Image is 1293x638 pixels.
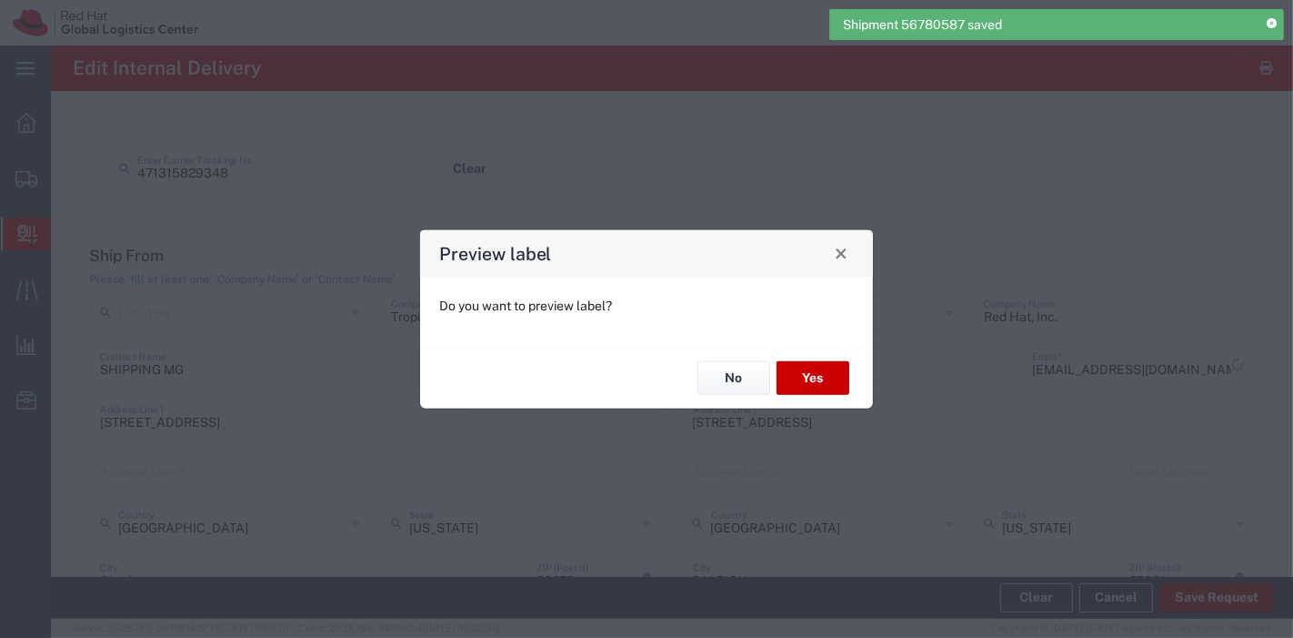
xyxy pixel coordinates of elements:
h4: Preview label [439,240,552,267]
button: No [697,361,770,395]
p: Do you want to preview label? [439,296,854,315]
button: Yes [777,361,849,395]
button: Close [828,240,854,266]
span: Shipment 56780587 saved [843,15,1002,35]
